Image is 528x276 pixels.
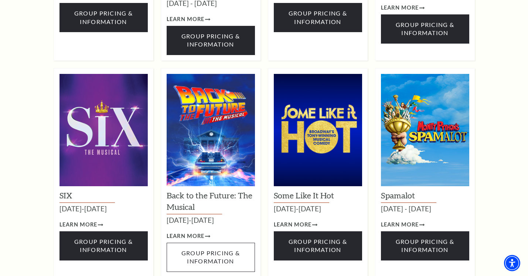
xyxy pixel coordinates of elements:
[181,33,240,48] span: Group Pricing & Information
[167,232,211,241] a: March 24-29, 2026 Learn More Group Pricing & Information - open in a new tab
[167,15,205,24] span: Learn More
[381,3,419,13] span: Learn More
[381,14,469,44] a: Group Pricing & Information - open in a new tab
[167,74,255,187] img: Back to the Future: The Musical
[167,190,255,214] p: Back to the Future: The Musical
[381,220,425,229] a: April 28 - May 3, 2025 Learn More Group Pricing & Information - open in a new tab
[59,3,148,32] a: Group Pricing & Information - open in a new tab
[274,3,362,32] a: Group Pricing & Information - open in a new tab
[167,214,255,226] p: [DATE]-[DATE]
[74,238,133,253] span: Group Pricing & Information
[274,231,362,260] a: Group Pricing & Information - open in a new tab
[381,203,469,215] p: [DATE] - [DATE]
[59,220,98,229] span: Learn More
[396,21,454,36] span: Group Pricing & Information
[274,203,362,215] p: [DATE]-[DATE]
[274,220,318,229] a: April 14-19, 2026 Learn More Group Pricing & Information - open in a new tab
[289,10,347,25] span: Group Pricing & Information
[381,74,469,187] img: Spamalot
[289,238,347,253] span: Group Pricing & Information
[396,238,454,253] span: Group Pricing & Information
[59,74,148,187] img: SIX
[274,74,362,187] img: Some Like It Hot
[167,26,255,55] a: Group Pricing & Information - open in a new tab
[167,15,211,24] a: October 28 - November 2, 2025 Learn More Group Pricing & Information - open in a new tab
[381,231,469,260] a: Group Pricing & Information - open in a new tab
[504,255,520,271] div: Accessibility Menu
[274,190,362,203] p: Some Like It Hot
[167,243,255,272] a: Group Pricing & Information - open in a new tab
[381,190,469,203] p: Spamalot
[181,249,240,265] span: Group Pricing & Information
[59,203,148,215] p: [DATE]-[DATE]
[381,220,419,229] span: Learn More
[381,3,425,13] a: December 5-7, 2025 Learn More Group Pricing & Information - open in a new tab
[274,220,312,229] span: Learn More
[59,190,148,203] p: SIX
[59,220,103,229] a: February 10-15, 2026 Learn More Group Pricing & Information - open in a new tab
[59,231,148,260] a: Group Pricing & Information - open in a new tab
[74,10,133,25] span: Group Pricing & Information
[167,232,205,241] span: Learn More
